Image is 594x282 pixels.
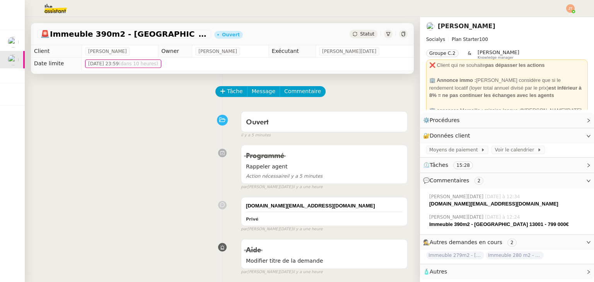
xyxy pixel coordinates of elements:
[453,161,473,169] nz-tag: 15:28
[429,221,569,227] strong: Immeuble 390m2 - [GEOGRAPHIC_DATA] 13001 - 799 000€
[284,87,321,96] span: Commentaire
[430,239,502,245] span: Autres demandes en cours
[198,48,237,55] span: [PERSON_NAME]
[475,177,484,185] nz-tag: 2
[429,107,585,114] div: 🏢 annonces Marseille : mission longue @[PERSON_NAME][DATE]
[429,193,485,200] span: [PERSON_NAME][DATE]
[429,214,485,221] span: [PERSON_NAME][DATE]
[241,184,323,190] small: [PERSON_NAME][DATE]
[426,251,484,259] span: Immeuble 279m2 - [GEOGRAPHIC_DATA] 13012 - 619 000€
[426,22,435,31] img: users%2FSADz3OCgrFNaBc1p3ogUv5k479k1%2Favatar%2Fccbff511-0434-4584-b662-693e5a00b7b7
[420,264,594,279] div: 🧴Autres
[420,128,594,143] div: 🔐Données client
[31,58,82,70] td: Date limite
[292,184,323,190] span: il y a une heure
[158,45,192,58] td: Owner
[8,37,19,48] img: users%2FSADz3OCgrFNaBc1p3ogUv5k479k1%2Favatar%2Fccbff511-0434-4584-b662-693e5a00b7b7
[246,153,284,160] span: Programmé
[246,162,403,171] span: Rappeler agent
[423,131,473,140] span: 🔐
[423,162,480,168] span: ⏲️
[430,162,448,168] span: Tâches
[222,32,240,37] div: Ouvert
[88,60,158,68] span: [DATE] 23:59
[241,226,247,233] span: par
[485,214,521,221] span: [DATE] à 12:24
[292,269,323,275] span: il y a une heure
[246,247,261,254] span: Aide
[31,45,82,58] td: Client
[88,48,127,55] span: [PERSON_NAME]
[429,201,558,207] strong: [DOMAIN_NAME][EMAIL_ADDRESS][DOMAIN_NAME]
[420,158,594,173] div: ⏲️Tâches 15:28
[430,268,447,275] span: Autres
[429,85,582,99] strong: est inférieur à 8% = ne pas continuer les échanges avec les agents
[429,146,481,154] span: Moyens de paiement
[241,269,323,275] small: [PERSON_NAME][DATE]
[292,226,323,233] span: il y a une heure
[246,217,258,222] b: Privé
[429,76,585,99] div: [PERSON_NAME] considère que si le rendement locatif (loyer total annuel divisé par le prix)
[426,49,459,57] nz-tag: Groupe C.2
[478,49,519,59] app-user-label: Knowledge manager
[247,86,280,97] button: Message
[495,146,537,154] span: Voir le calendrier
[485,193,521,200] span: [DATE] à 12:34
[227,87,243,96] span: Tâche
[423,116,463,125] span: ⚙️
[423,239,520,245] span: 🕵️
[246,173,287,179] span: Action nécessaire
[430,117,460,123] span: Procédures
[420,235,594,250] div: 🕵️Autres demandes en cours 2
[426,37,445,42] span: Socialys
[507,239,517,246] nz-tag: 2
[215,86,247,97] button: Tâche
[423,268,447,275] span: 🧴
[423,177,486,183] span: 💬
[268,45,316,58] td: Exécutant
[429,77,476,83] strong: 🏢 Annonce immo :
[485,62,545,68] strong: pas dépasser les actions
[566,4,575,13] img: svg
[246,257,403,265] span: Modifier titre de la demande
[429,61,585,69] div: ❌ Client qui ne souhaite
[438,22,495,30] a: [PERSON_NAME]
[241,226,323,233] small: [PERSON_NAME][DATE]
[360,31,374,37] span: Statut
[246,119,269,126] span: Ouvert
[241,269,247,275] span: par
[430,177,469,183] span: Commentaires
[452,37,479,42] span: Plan Starter
[40,29,50,39] span: 🚨
[420,173,594,188] div: 💬Commentaires 2
[478,49,519,55] span: [PERSON_NAME]
[252,87,275,96] span: Message
[420,113,594,128] div: ⚙️Procédures
[478,56,514,60] span: Knowledge manager
[241,184,247,190] span: par
[119,61,158,66] span: (dans 10 heures)
[479,37,488,42] span: 100
[241,132,271,139] span: il y a 5 minutes
[40,30,208,38] span: Immeuble 390m2 - [GEOGRAPHIC_DATA] 13001 - 799 000€
[8,54,19,65] img: users%2FSADz3OCgrFNaBc1p3ogUv5k479k1%2Favatar%2Fccbff511-0434-4584-b662-693e5a00b7b7
[322,48,376,55] span: [PERSON_NAME][DATE]
[430,133,470,139] span: Données client
[486,251,544,259] span: Immeuble 280 m2 - [GEOGRAPHIC_DATA] 13100 - 1 349 000€
[246,203,375,209] strong: [DOMAIN_NAME][EMAIL_ADDRESS][DOMAIN_NAME]
[280,86,326,97] button: Commentaire
[246,173,323,179] span: il y a 5 minutes
[468,49,471,59] span: &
